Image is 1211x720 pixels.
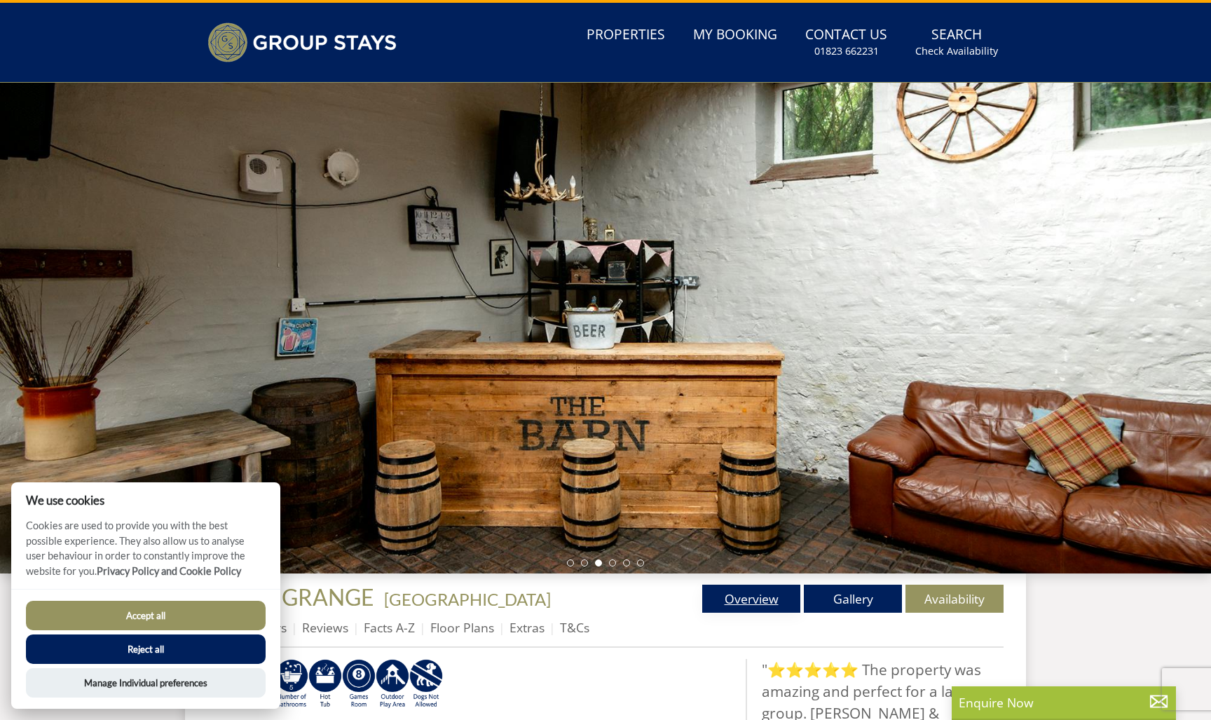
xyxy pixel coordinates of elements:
p: Enquire Now [959,693,1169,712]
small: 01823 662231 [814,44,879,58]
span: PEAKS GRANGE [207,583,374,611]
a: Facts A-Z [364,619,415,636]
a: Availability [905,585,1004,613]
small: Check Availability [915,44,998,58]
a: Gallery [804,585,902,613]
a: Privacy Policy and Cookie Policy [97,565,241,577]
a: PEAKS GRANGE [207,583,378,611]
button: Manage Individual preferences [26,668,266,698]
img: AD_4nXfe0X3_QBx46CwU3JrAvy1WFURXS9oBgC15PJRtFjBGzmetAvDOIQNTa460jeTvqTa2ZTtEttNxa30HuC-6X7fGAgmHj... [342,659,376,709]
a: My Booking [687,20,783,51]
h2: We use cookies [11,494,280,507]
a: SearchCheck Availability [910,20,1004,65]
a: Reviews [302,619,348,636]
a: Properties [581,20,671,51]
button: Accept all [26,601,266,630]
img: Group Stays [207,22,397,62]
img: AD_4nXc1Iw0wtauI3kAlmqKiow2xOG9b9jgcrvEUWxsMsavhTuo14U6xJfaA9B--ZY8icuHeGWSTiTr_miVtTcN3Zi-xpzLai... [308,659,342,709]
a: Floor Plans [430,619,494,636]
img: AD_4nXcOA-b_xATeUKCUe4qZmqHO3pzUWDfZno1bRbaJhEZZGKtyrKOH-jpsXEtAJPF0S1NXiDXUWNzkmCb9yYwCtVyH7FHze... [409,659,443,709]
p: Cookies are used to provide you with the best possible experience. They also allow us to analyse ... [11,518,280,589]
a: Overview [702,585,800,613]
button: Reject all [26,634,266,664]
a: T&Cs [560,619,589,636]
a: Extras [509,619,545,636]
a: [GEOGRAPHIC_DATA] [384,589,551,609]
img: AD_4nXfEt7qD447RaTKwWE-OP06UAiWhkrkmebH5A2tfx7ZDY7R2RPjPXMHe5NM-RLQNReXAdBbnzmumkUS3Xrc2Og34e4kVy... [275,659,308,709]
img: AD_4nXc4YvC-BTizVyATotoyVEfuUcZbpLw7vMeaKQ-ISqmA1lQGkjHUPmRb677xclegFG05apDxr_8yMiww5rYjVhgbd5hJt... [376,659,409,709]
span: - [378,589,551,609]
a: Contact Us01823 662231 [800,20,893,65]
